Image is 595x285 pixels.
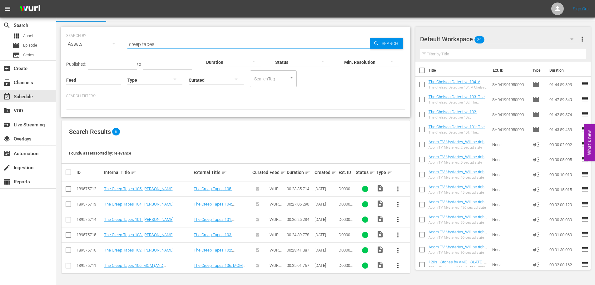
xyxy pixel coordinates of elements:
[532,261,540,268] span: Ad
[547,77,581,92] td: 01:44:59.393
[194,217,235,226] a: The Creep Tapes 101: [PERSON_NAME]
[69,128,111,135] span: Search Results
[581,201,589,208] span: reorder
[315,186,337,191] div: [DATE]
[376,246,384,253] span: Video
[287,202,312,206] div: 00:27:05.290
[547,122,581,137] td: 01:43:59.433
[15,2,45,16] img: ans4CAIJ8jUAAAAAAAAAAAAAAAAAAAAAAAAgQb4GAAAAAAAAAAAAAAAAAAAAAAAAJMjXAAAAAAAAAAAAAAAAAAAAAAAAgAT5G...
[287,248,312,252] div: 00:23:41.387
[429,140,487,149] a: Acorn TV Mysteries_Will be right back 02 S01642203001 FINAL
[532,126,540,133] span: Episode
[194,186,235,196] a: The Creep Tapes 105: [PERSON_NAME]
[429,62,489,79] th: Title
[77,263,102,268] div: 189575711
[69,151,131,155] span: Found 6 assets sorted by: relevance
[489,62,529,79] th: Ext. ID
[390,243,405,258] button: more_vert
[578,32,586,47] button: more_vert
[429,170,487,179] a: Acorn TV Mysteries_Will be right back 10 S01642205001 FINAL
[581,246,589,253] span: reorder
[581,125,589,133] span: reorder
[104,202,173,206] a: The Creep Tapes 104: [PERSON_NAME]
[339,263,353,272] span: D0000060793
[390,197,405,212] button: more_vert
[547,197,581,212] td: 00:02:00.120
[339,217,353,226] span: D0000058927
[528,62,546,79] th: Type
[339,248,353,257] span: D0000058929
[104,263,166,272] a: The Creep Tapes 106: MOM (AND [PERSON_NAME])
[546,62,583,79] th: Duration
[390,212,405,227] button: more_vert
[376,185,384,192] span: Video
[376,231,384,238] span: Video
[429,145,488,150] div: Acorn TV Mysteries_2 sec ad slate
[23,52,34,58] span: Series
[376,200,384,207] span: Video
[3,79,11,86] span: subscriptions
[547,152,581,167] td: 00:00:05.005
[77,232,102,237] div: 189575715
[490,77,530,92] td: SH041901980000
[66,35,121,53] div: Assets
[3,178,11,186] span: Reports
[369,170,375,175] span: sort
[429,221,488,225] div: Acorn TV Mysteries_30 sec ad slate
[12,51,20,59] span: Series
[104,248,173,252] a: The Creep Tapes 102: [PERSON_NAME]
[315,169,337,176] div: Created
[532,141,540,148] span: Ad
[490,167,530,182] td: None
[394,201,402,208] span: more_vert
[370,38,403,49] button: Search
[547,137,581,152] td: 00:00:02.002
[429,115,488,120] div: The Chelsea Detective 102: [PERSON_NAME]
[581,216,589,223] span: reorder
[532,186,540,193] span: Ad
[474,33,484,46] span: 30
[305,170,310,175] span: sort
[252,170,268,175] div: Curated
[287,232,312,237] div: 00:24:39.778
[532,171,540,178] span: Ad
[77,202,102,206] div: 189575713
[390,258,405,273] button: more_vert
[429,130,488,135] div: The Chelsea Detective 101: The Wages of Sin
[547,257,581,272] td: 00:02:00.162
[429,125,487,148] a: The Chelsea Detective 101: The Wages of Sin (The Chelsea Detective 101: The Wages of Sin (amc_net...
[131,170,136,175] span: sort
[3,65,11,72] span: Create
[429,206,488,210] div: Acorn TV Mysteries_120 sec ad slate
[66,62,86,67] span: Published:
[12,32,20,40] span: Asset
[547,182,581,197] td: 00:00:15.015
[429,155,487,164] a: Acorn TV Mysteries_Will be right back 05 S01642204001 FINAL
[490,92,530,107] td: SH041901980000
[429,100,488,104] div: The Chelsea Detective 103: The Gentle Giant
[394,231,402,239] span: more_vert
[77,170,102,175] div: ID
[270,263,283,272] span: WURL Feed
[581,231,589,238] span: reorder
[287,263,312,268] div: 00:25:01.767
[394,262,402,269] span: more_vert
[581,186,589,193] span: reorder
[3,93,11,100] span: event_available
[532,246,540,253] span: Ad
[194,248,235,257] a: The Creep Tapes 102: [PERSON_NAME]
[581,95,589,103] span: reorder
[339,232,353,242] span: D0000058925
[339,170,354,175] div: Ext. ID
[429,85,488,89] div: The Chelsea Detective 104: A Chelsea Education
[289,75,295,81] button: Open
[104,232,173,237] a: The Creep Tapes 103: [PERSON_NAME]
[137,62,141,67] span: to
[270,169,285,176] div: Feed
[429,191,488,195] div: Acorn TV Mysteries_15 sec ad slate
[4,5,11,13] span: menu
[270,232,283,242] span: WURL Feed
[12,42,20,49] span: Episode
[429,109,487,133] a: The Chelsea Detective 102: [PERSON_NAME] (The Chelsea Detective 102: [PERSON_NAME] (amc_networks_...
[394,185,402,193] span: more_vert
